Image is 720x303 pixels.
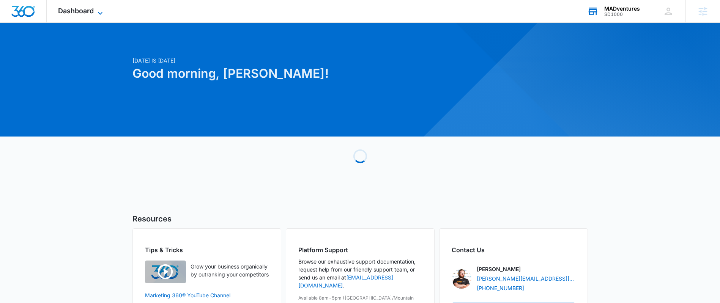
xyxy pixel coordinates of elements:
[132,213,588,225] h5: Resources
[145,291,269,299] a: Marketing 360® YouTube Channel
[298,257,422,289] p: Browse our exhaustive support documentation, request help from our friendly support team, or send...
[145,261,186,283] img: Quick Overview Video
[477,284,524,292] a: [PHONE_NUMBER]
[298,245,422,254] h2: Platform Support
[191,262,269,278] p: Grow your business organically by outranking your competitors
[132,64,433,83] h1: Good morning, [PERSON_NAME]!
[477,265,521,273] p: [PERSON_NAME]
[604,6,640,12] div: account name
[58,7,94,15] span: Dashboard
[452,245,575,254] h2: Contact Us
[145,245,269,254] h2: Tips & Tricks
[132,57,433,64] p: [DATE] is [DATE]
[477,275,575,283] a: [PERSON_NAME][EMAIL_ADDRESS][PERSON_NAME][DOMAIN_NAME]
[452,269,471,289] img: Tyler Peterson
[604,12,640,17] div: account id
